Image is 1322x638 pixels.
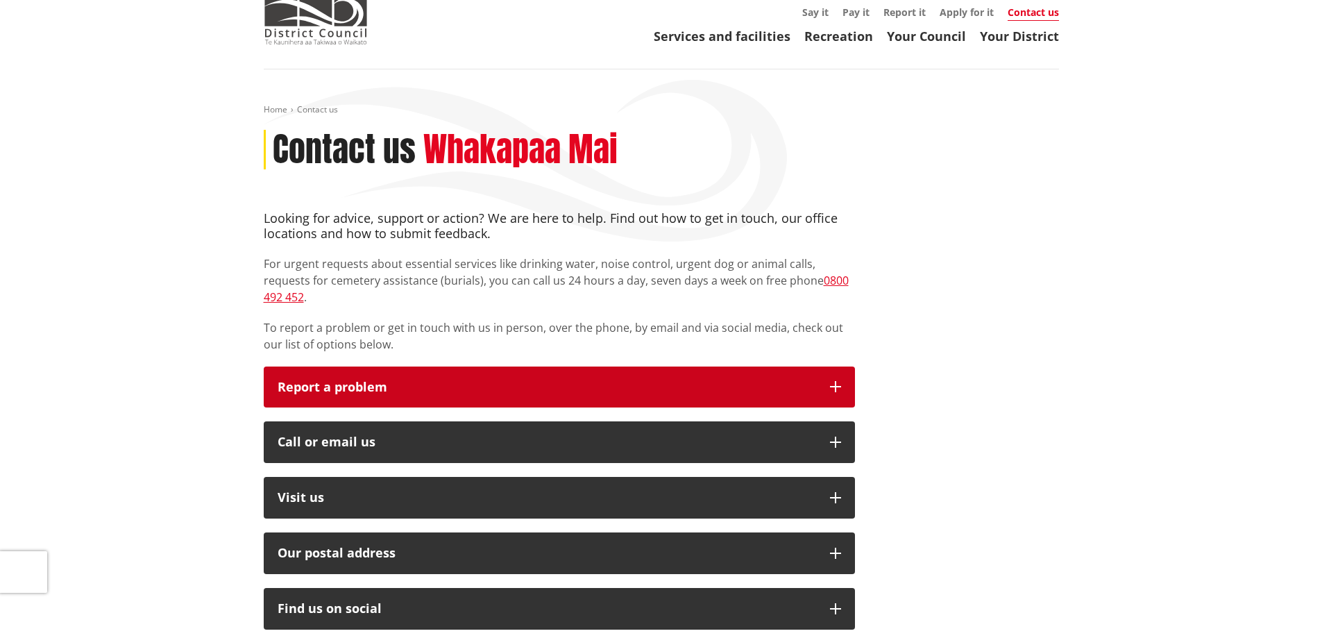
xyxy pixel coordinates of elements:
a: Say it [802,6,829,19]
h2: Our postal address [278,546,816,560]
nav: breadcrumb [264,104,1059,116]
h4: Looking for advice, support or action? We are here to help. Find out how to get in touch, our off... [264,211,855,241]
a: Pay it [842,6,870,19]
a: Services and facilities [654,28,790,44]
a: Your Council [887,28,966,44]
a: Apply for it [940,6,994,19]
a: Home [264,103,287,115]
button: Report a problem [264,367,855,408]
a: Your District [980,28,1059,44]
a: Contact us [1008,6,1059,21]
button: Our postal address [264,532,855,574]
div: Find us on social [278,602,816,616]
a: 0800 492 452 [264,273,849,305]
a: Recreation [804,28,873,44]
a: Report it [883,6,926,19]
button: Visit us [264,477,855,519]
iframe: Messenger Launcher [1258,580,1308,630]
p: Visit us [278,491,816,505]
h1: Contact us [273,130,416,170]
h2: Whakapaa Mai [423,130,618,170]
button: Call or email us [264,421,855,463]
div: Call or email us [278,435,816,449]
span: Contact us [297,103,338,115]
button: Find us on social [264,588,855,630]
p: For urgent requests about essential services like drinking water, noise control, urgent dog or an... [264,255,855,305]
p: To report a problem or get in touch with us in person, over the phone, by email and via social me... [264,319,855,353]
p: Report a problem [278,380,816,394]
